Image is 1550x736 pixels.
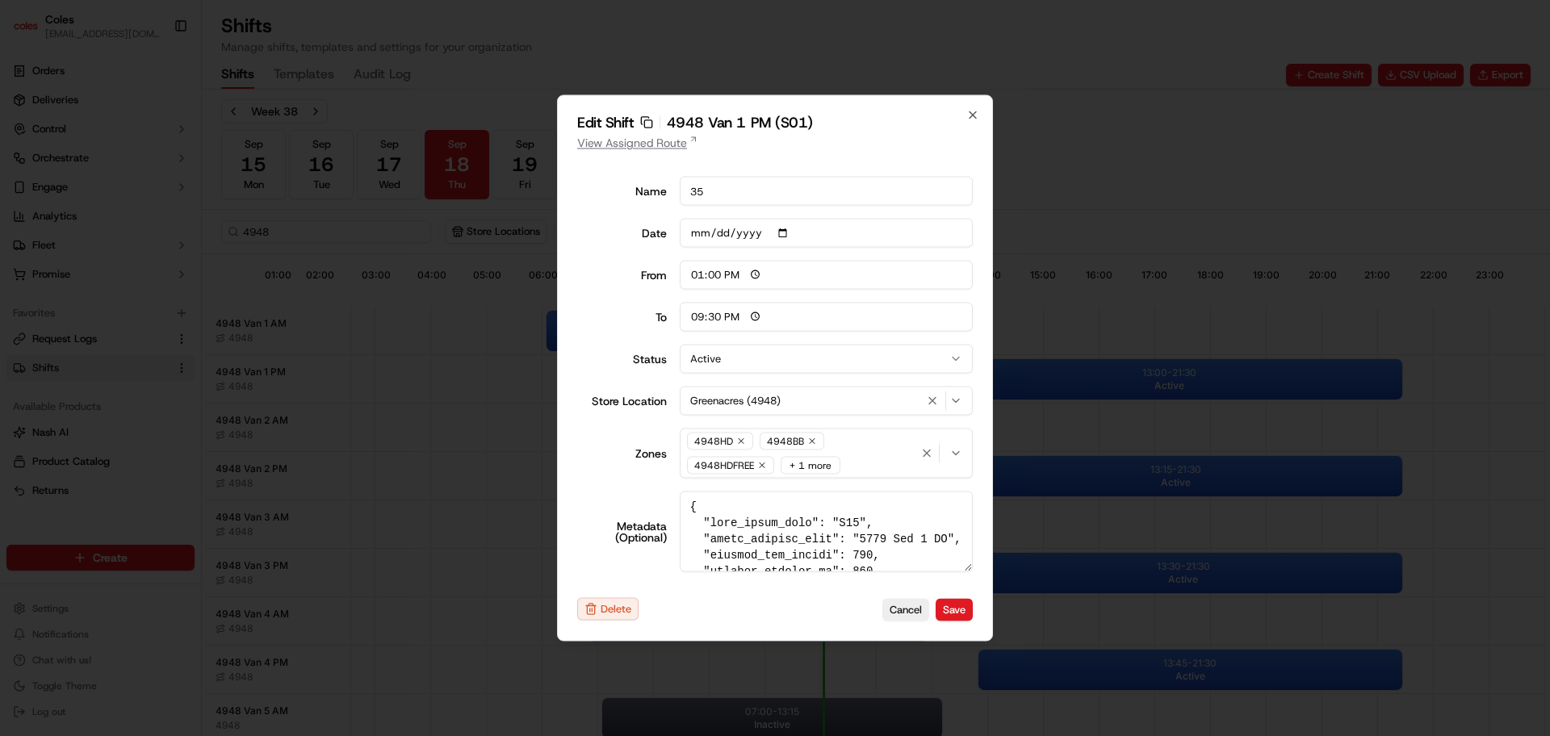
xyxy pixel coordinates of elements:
[274,159,294,178] button: Start new chat
[55,170,204,183] div: We're available if you need us!
[55,154,265,170] div: Start new chat
[577,521,667,543] label: Metadata (Optional)
[577,598,639,621] button: Delete
[577,186,667,197] label: Name
[767,435,804,448] span: 4948BB
[680,429,974,479] button: 4948HD4948BB4948HDFREE+ 1 more
[936,598,973,621] button: Save
[577,135,973,151] a: View Assigned Route
[153,234,259,250] span: API Documentation
[16,16,48,48] img: Nash
[114,273,195,286] a: Powered byPylon
[577,353,667,365] label: Status
[42,104,291,121] input: Got a question? Start typing here...
[781,457,840,475] div: + 1 more
[16,236,29,249] div: 📗
[690,394,781,408] span: Greenacres (4948)
[32,234,124,250] span: Knowledge Base
[680,177,974,206] input: Shift name
[577,115,973,130] h2: Edit Shift
[577,448,667,459] label: Zones
[16,65,294,90] p: Welcome 👋
[694,435,733,448] span: 4948HD
[694,459,754,472] span: 4948HDFREE
[577,312,667,323] div: To
[16,154,45,183] img: 1736555255976-a54dd68f-1ca7-489b-9aae-adbdc363a1c4
[882,598,929,621] button: Cancel
[130,228,266,257] a: 💻API Documentation
[136,236,149,249] div: 💻
[667,115,813,130] span: 4948 Van 1 PM (S01)
[10,228,130,257] a: 📗Knowledge Base
[577,270,667,281] div: From
[577,228,667,239] label: Date
[680,387,974,416] button: Greenacres (4948)
[680,491,974,572] textarea: { "lore_ipsum_dolo": "S15", "ametc_adipisc_elit": "5779 Sed 1 DO", "eiusmod_tem_incidi": 790, "ut...
[577,395,667,407] label: Store Location
[161,274,195,286] span: Pylon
